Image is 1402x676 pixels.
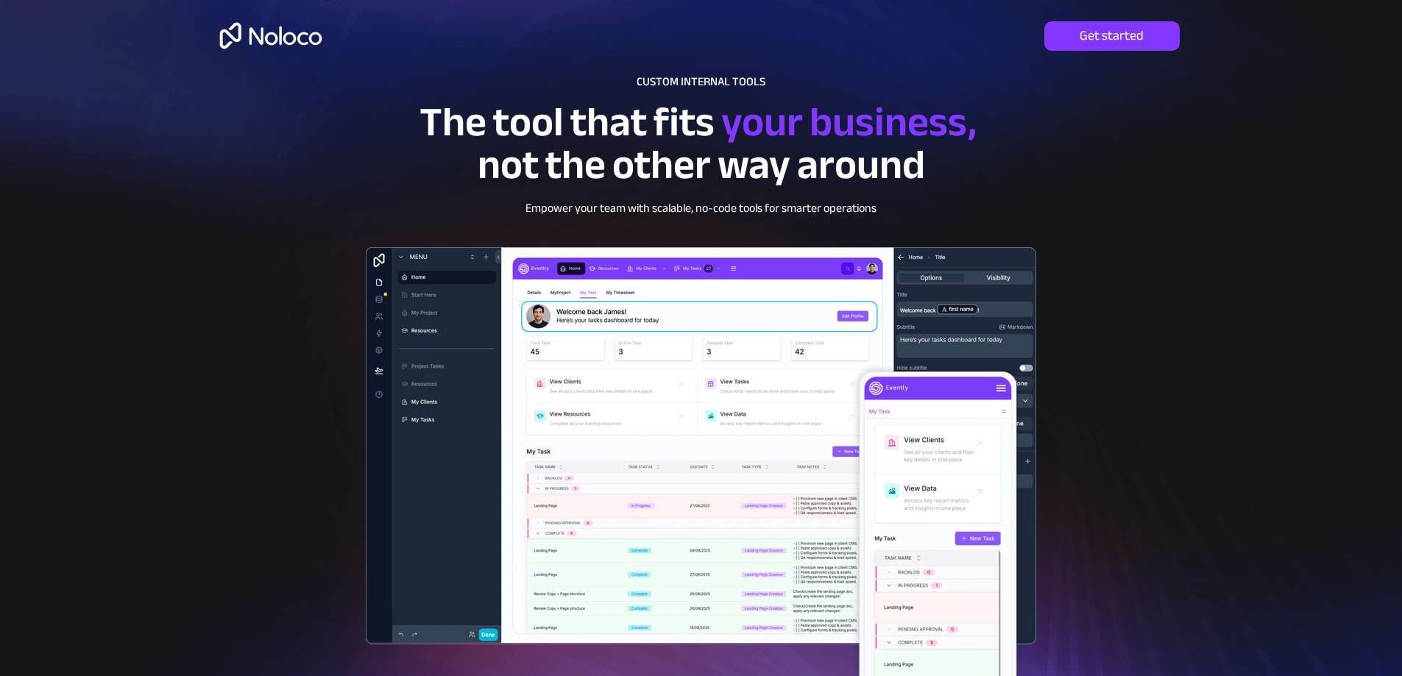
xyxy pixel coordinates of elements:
span: not the other way around [478,127,925,203]
span: Get started [1044,28,1180,44]
span: Empower your team with scalable, no-code tools for smarter operations [525,197,877,219]
span: The tool that fits [419,84,715,160]
a: Get started [1044,21,1180,51]
span: CUSTOM INTERNAL TOOLS [637,71,765,93]
span: your business, [721,84,977,160]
